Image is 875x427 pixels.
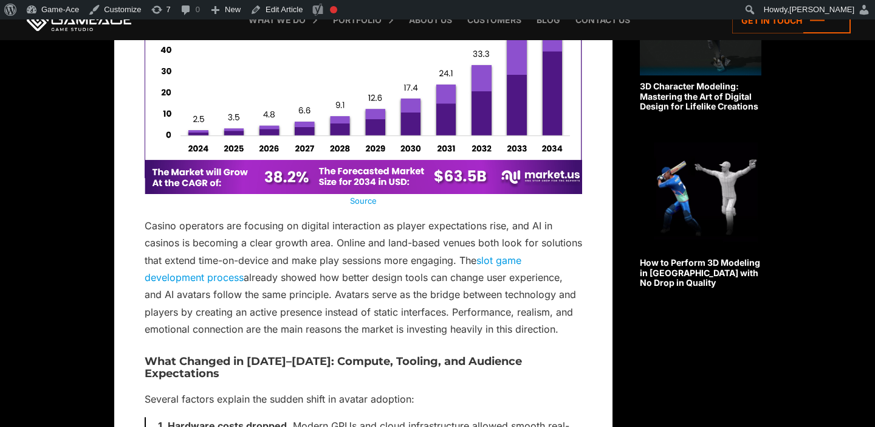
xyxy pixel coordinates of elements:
img: Related [640,142,761,252]
p: Casino operators are focusing on digital interaction as player expectations rise, and AI in casin... [145,217,582,338]
a: Get in touch [732,7,851,33]
h3: What Changed in [DATE]–[DATE]: Compute, Tooling, and Audience Expectations [145,356,582,380]
a: How to Perform 3D Modeling in [GEOGRAPHIC_DATA] with No Drop in Quality [640,142,761,288]
a: Source [350,196,377,206]
p: Several factors explain the sudden shift in avatar adoption: [145,391,582,408]
div: Focus keyphrase not set [330,6,337,13]
span: [PERSON_NAME] [789,5,854,14]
